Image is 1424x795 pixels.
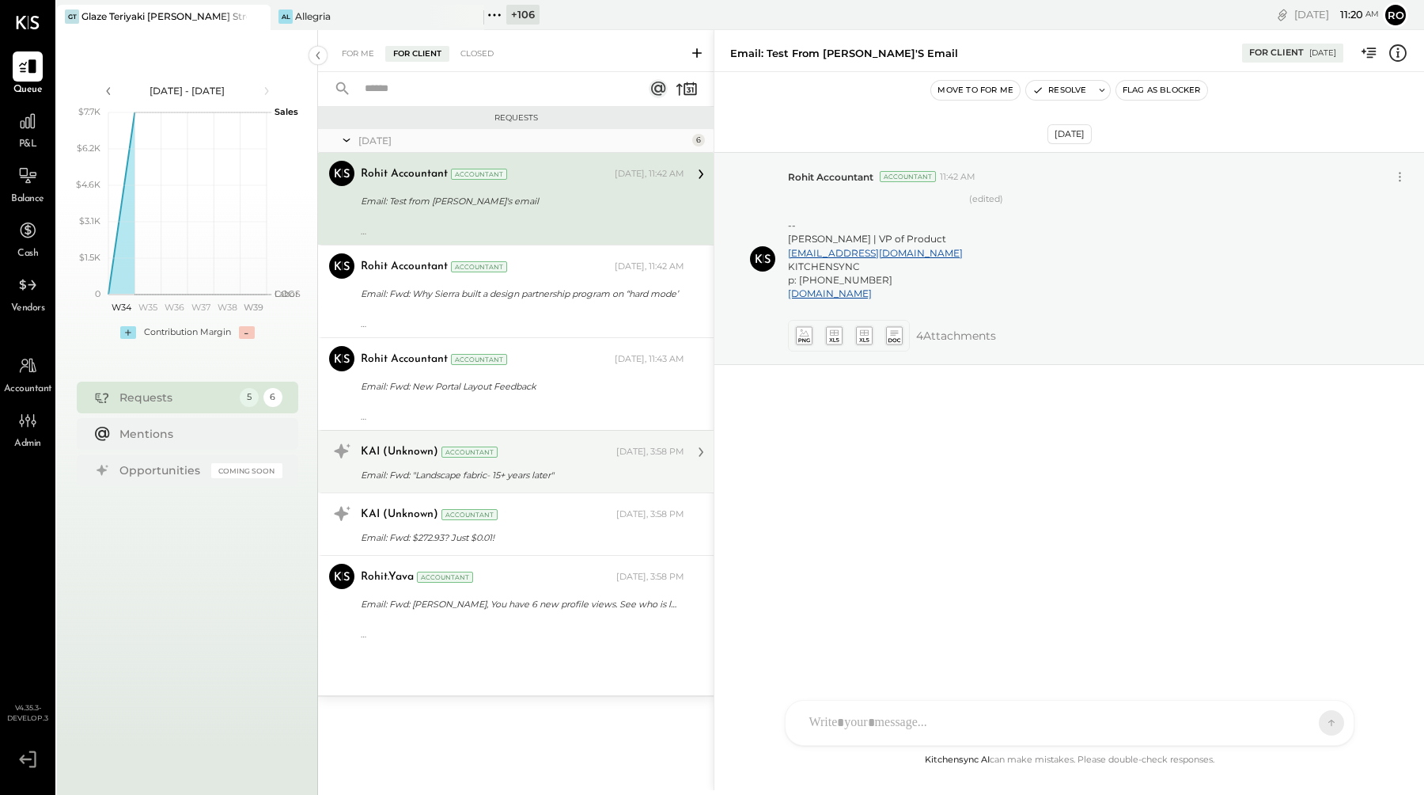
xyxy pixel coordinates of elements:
[361,467,680,483] div: Email: Fwd: "Landscape fabric- 15+ years later"
[417,572,473,583] div: Accountant
[451,354,507,365] div: Accountant
[615,261,684,273] div: [DATE], 11:42 AM
[77,143,100,154] text: $6.2K
[275,106,298,117] text: Sales
[361,378,680,394] div: Email: Fwd: New Portal Layout Feedback
[81,10,247,23] div: Glaze Teriyaki [PERSON_NAME] Street - [PERSON_NAME] River [PERSON_NAME] LLC
[119,426,275,442] div: Mentions
[385,46,449,62] div: For Client
[76,179,100,190] text: $4.6K
[79,215,100,226] text: $3.1K
[120,84,255,97] div: [DATE] - [DATE]
[13,83,43,97] span: Queue
[361,569,414,585] div: rohit.yava
[164,302,184,313] text: W36
[65,10,79,24] div: GT
[616,508,684,521] div: [DATE], 3:58 PM
[453,46,502,62] div: Closed
[1,215,55,261] a: Cash
[730,46,958,61] div: Email: Test from [PERSON_NAME]'s email
[112,302,132,313] text: W34
[615,168,684,181] div: [DATE], 11:42 AM
[940,171,975,184] span: 11:42 AM
[788,287,872,299] a: [DOMAIN_NAME]
[616,446,684,458] div: [DATE], 3:58 PM
[119,390,232,405] div: Requests
[441,447,498,458] div: Accountant
[1309,48,1336,59] div: [DATE]
[17,247,38,261] span: Cash
[788,247,963,259] a: [EMAIL_ADDRESS][DOMAIN_NAME]
[1,51,55,97] a: Queue
[1,270,55,316] a: Vendors
[788,273,963,287] p: p: [PHONE_NUMBER]
[1047,124,1092,144] div: [DATE]
[1,351,55,397] a: Accountant
[788,192,963,300] div: --
[1294,7,1379,22] div: [DATE]
[692,134,705,146] div: 6
[451,169,507,180] div: Accountant
[295,10,331,23] div: Allegria
[138,302,157,313] text: W35
[211,463,282,478] div: Coming Soon
[191,302,210,313] text: W37
[1026,81,1093,100] button: Resolve
[11,302,45,316] span: Vendors
[1,106,55,152] a: P&L
[1383,2,1408,28] button: Ro
[441,509,498,520] div: Accountant
[275,288,298,299] text: Labor
[788,232,963,245] p: [PERSON_NAME] | VP of Product
[361,215,684,237] div: --
[119,462,203,478] div: Opportunities
[217,302,237,313] text: W38
[931,81,1020,100] button: Move to for me
[1,405,55,451] a: Admin
[95,288,100,299] text: 0
[263,388,282,407] div: 6
[788,260,963,273] p: KITCHENSYNC
[616,571,684,584] div: [DATE], 3:58 PM
[278,10,293,24] div: Al
[361,530,680,546] div: Email: Fwd: $272.93? Just $0.01!
[239,326,255,339] div: -
[361,444,438,460] div: KAI (Unknown)
[361,352,448,367] div: Rohit Accountant
[361,400,684,422] div: --
[361,507,438,523] div: KAI (Unknown)
[78,106,100,117] text: $7.7K
[11,192,44,207] span: Balance
[788,170,873,184] span: Rohit Accountant
[1274,6,1290,23] div: copy link
[615,353,684,366] div: [DATE], 11:43 AM
[361,259,448,275] div: Rohit Accountant
[326,112,706,124] div: Requests
[361,307,684,329] div: --
[19,138,37,152] span: P&L
[916,320,996,352] span: 4 Attachment s
[1116,81,1207,100] button: Flag as Blocker
[451,261,507,272] div: Accountant
[14,437,41,451] span: Admin
[506,5,540,25] div: + 106
[240,388,259,407] div: 5
[361,286,680,302] div: Email: Fwd: Why Sierra built a design partnership program on “hard mode”
[361,193,680,209] div: Email: Test from [PERSON_NAME]'s email
[4,382,52,397] span: Accountant
[144,326,231,339] div: Contribution Margin
[243,302,263,313] text: W39
[969,193,1003,314] span: (edited)
[880,171,936,182] div: Accountant
[334,46,382,62] div: For Me
[79,252,100,263] text: $1.5K
[1249,47,1304,59] div: For Client
[1,161,55,207] a: Balance
[361,596,680,612] div: Email: Fwd: [PERSON_NAME], You have 6 new profile views. See who is looking at you
[120,326,136,339] div: +
[358,134,688,147] div: [DATE]
[361,166,448,182] div: Rohit Accountant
